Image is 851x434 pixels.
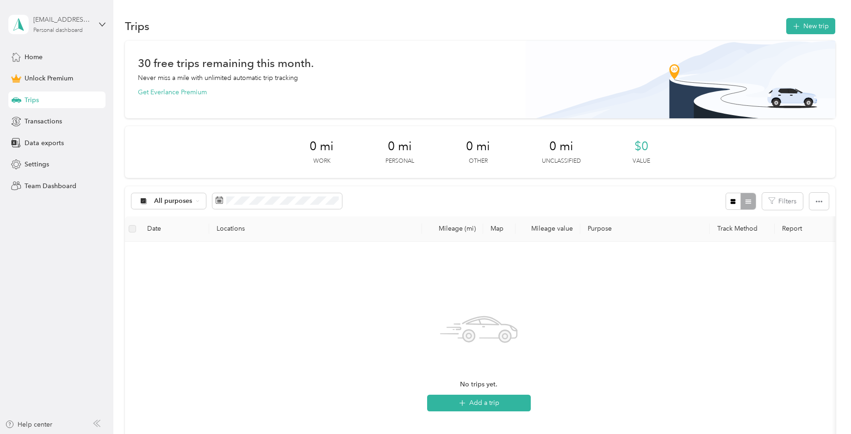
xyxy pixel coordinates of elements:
button: Filters [762,193,803,210]
span: Trips [25,95,39,105]
p: Unclassified [542,157,581,165]
th: Mileage value [516,216,580,242]
button: Get Everlance Premium [138,87,207,97]
span: Team Dashboard [25,181,76,191]
span: 0 mi [549,139,573,154]
th: Mileage (mi) [422,216,483,242]
span: Settings [25,159,49,169]
iframe: Everlance-gr Chat Button Frame [799,382,851,434]
span: 0 mi [388,139,412,154]
span: All purposes [154,198,193,204]
button: Add a trip [427,395,531,411]
p: Work [313,157,330,165]
p: Other [469,157,488,165]
span: Home [25,52,43,62]
div: Personal dashboard [33,28,83,33]
span: Transactions [25,116,62,126]
button: Help center [5,420,52,429]
p: Personal [385,157,414,165]
img: Banner [526,41,835,118]
th: Date [140,216,209,242]
span: No trips yet. [460,379,497,390]
th: Purpose [580,216,710,242]
th: Map [483,216,516,242]
th: Locations [209,216,422,242]
span: 0 mi [466,139,490,154]
span: Data exports [25,138,64,148]
th: Track Method [710,216,775,242]
button: New trip [786,18,835,34]
h1: 30 free trips remaining this month. [138,58,314,68]
p: Never miss a mile with unlimited automatic trip tracking [138,73,298,83]
h1: Trips [125,21,149,31]
div: [EMAIL_ADDRESS][DOMAIN_NAME] [33,15,91,24]
span: Unlock Premium [25,73,73,83]
p: Value [633,157,650,165]
span: 0 mi [310,139,334,154]
span: $0 [634,139,648,154]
